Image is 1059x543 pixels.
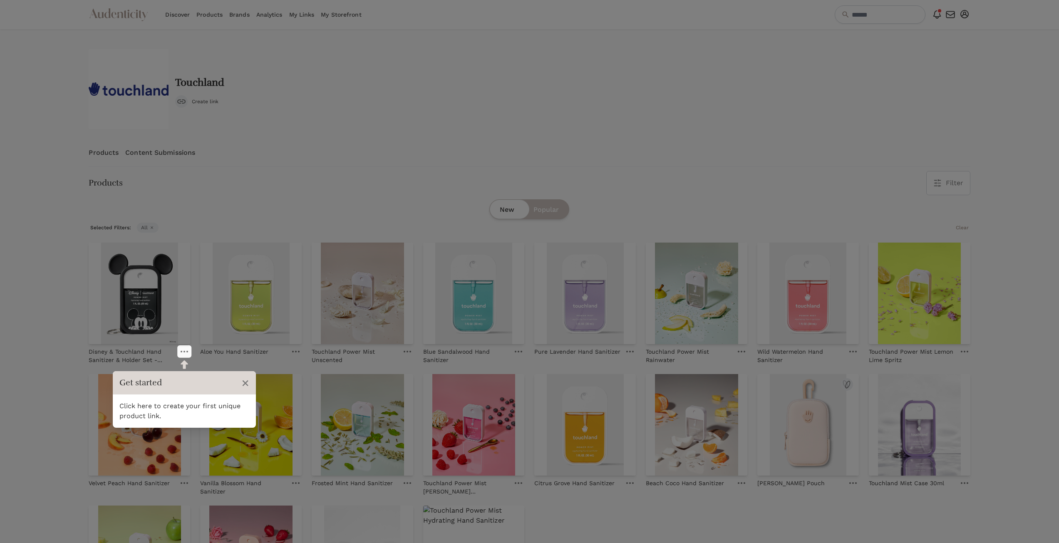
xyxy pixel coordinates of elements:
p: Aloe You Hand Sanitizer [200,347,268,356]
img: Touchette Pouch [757,374,859,476]
img: Beach Coco Hand Sanitizer [646,374,747,476]
img: Touchland Power Mist Lemon Lime Spritz [869,243,970,344]
p: Vanilla Blossom Hand Sanitizer [200,479,287,496]
p: Beach Coco Hand Sanitizer [646,479,724,487]
img: Touchland Power Mist Rainwater [646,243,747,344]
img: Aloe You Hand Sanitizer [200,243,302,344]
a: Citrus Grove Hand Sanitizer [534,476,615,487]
img: 637588e861ace04eef377fd3_touchland-p-800.png [89,49,169,129]
p: Wild Watermelon Hand Sanitizer [757,347,844,364]
span: Filter [946,178,963,188]
button: Close Tour [241,374,249,391]
a: Touchland Power Mist Lemon Lime Spritz [869,344,955,364]
p: Citrus Grove Hand Sanitizer [534,479,615,487]
a: Pure Lavender Hand Sanitizer [534,344,620,356]
button: Filter [927,171,970,195]
p: Blue Sandalwood Hand Sanitizer [423,347,510,364]
img: Pure Lavender Hand Sanitizer [534,243,636,344]
a: Touchland Power Mist [PERSON_NAME] [PERSON_NAME] [423,476,510,496]
a: Touchland Mist Case 30ml [869,476,944,487]
p: Touchland Power Mist [PERSON_NAME] [PERSON_NAME] [423,479,510,496]
h2: Touchland [175,77,224,89]
p: Disney & Touchland Hand Sanitizer & Holder Set - Special Edition [89,347,175,364]
img: Citrus Grove Hand Sanitizer [534,374,636,476]
p: Frosted Mint Hand Sanitizer [312,479,393,487]
p: Touchland Power Mist Unscented [312,347,398,364]
img: Blue Sandalwood Hand Sanitizer [423,243,525,344]
a: Beach Coco Hand Sanitizer [646,476,724,487]
a: [PERSON_NAME] Pouch [757,476,825,487]
a: Blue Sandalwood Hand Sanitizer [423,344,510,364]
a: Products [89,139,119,166]
a: Frosted Mint Hand Sanitizer [312,476,393,487]
span: × [241,375,249,391]
a: Disney & Touchland Hand Sanitizer & Holder Set - Special Edition [89,344,175,364]
img: Wild Watermelon Hand Sanitizer [757,243,859,344]
a: Content Submissions [125,139,195,166]
a: Vanilla Blossom Hand Sanitizer [200,476,287,496]
a: Touchland Power Mist Rainwater [646,344,732,364]
a: Velvet Peach Hand Sanitizer [89,476,170,487]
p: Velvet Peach Hand Sanitizer [89,479,170,487]
img: Frosted Mint Hand Sanitizer [312,374,413,476]
p: [PERSON_NAME] Pouch [757,479,825,487]
span: Popular [533,205,559,215]
p: Pure Lavender Hand Sanitizer [534,347,620,356]
img: Touchland Power Mist Unscented [312,243,413,344]
p: Touchland Power Mist Lemon Lime Spritz [869,347,955,364]
span: Selected Filters: [89,223,133,233]
p: Touchland Power Mist Rainwater [646,347,732,364]
img: Disney & Touchland Hand Sanitizer & Holder Set - Special Edition [89,243,190,344]
h3: Get started [119,377,237,389]
a: Wild Watermelon Hand Sanitizer [757,344,844,364]
img: Touchland Mist Case 30ml [869,374,970,476]
a: Aloe You Hand Sanitizer [200,344,268,356]
button: Clear [954,223,970,233]
img: Velvet Peach Hand Sanitizer [89,374,190,476]
span: New [500,205,514,215]
span: Create link [192,98,218,105]
img: Touchland Power Mist Berry Bliss [423,374,525,476]
h3: Products [89,177,123,189]
a: Touchland Power Mist Unscented [312,344,398,364]
button: Create link [175,95,218,108]
p: Touchland Mist Case 30ml [869,479,944,487]
div: Click here to create your first unique product link. [113,394,256,428]
span: All [137,223,159,233]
